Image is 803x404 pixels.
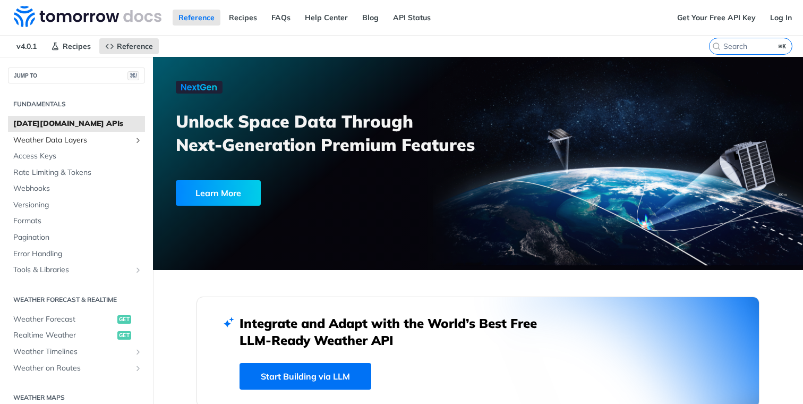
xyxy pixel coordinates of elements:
[8,360,145,376] a: Weather on RoutesShow subpages for Weather on Routes
[8,312,145,327] a: Weather Forecastget
[173,10,220,26] a: Reference
[134,266,142,274] button: Show subpages for Tools & Libraries
[8,246,145,262] a: Error Handling
[13,167,142,178] span: Rate Limiting & Tokens
[117,41,153,51] span: Reference
[134,364,142,373] button: Show subpages for Weather on Routes
[11,38,42,54] span: v4.0.1
[8,262,145,278] a: Tools & LibrariesShow subpages for Tools & Libraries
[13,183,142,194] span: Webhooks
[8,148,145,164] a: Access Keys
[13,330,115,341] span: Realtime Weather
[776,41,789,52] kbd: ⌘K
[134,348,142,356] button: Show subpages for Weather Timelines
[13,249,142,259] span: Error Handling
[13,363,131,374] span: Weather on Routes
[223,10,263,26] a: Recipes
[13,314,115,325] span: Weather Forecast
[8,197,145,213] a: Versioning
[8,213,145,229] a: Formats
[176,180,261,206] div: Learn More
[8,116,145,132] a: [DATE][DOMAIN_NAME] APIs
[13,119,142,129] span: [DATE][DOMAIN_NAME] APIs
[8,393,145,402] h2: Weather Maps
[63,41,91,51] span: Recipes
[176,180,426,206] a: Learn More
[99,38,159,54] a: Reference
[13,216,142,226] span: Formats
[266,10,296,26] a: FAQs
[8,327,145,343] a: Realtime Weatherget
[8,132,145,148] a: Weather Data LayersShow subpages for Weather Data Layers
[240,315,553,349] h2: Integrate and Adapt with the World’s Best Free LLM-Ready Weather API
[8,99,145,109] h2: Fundamentals
[671,10,762,26] a: Get Your Free API Key
[117,331,131,340] span: get
[176,81,223,94] img: NextGen
[45,38,97,54] a: Recipes
[13,347,131,357] span: Weather Timelines
[8,344,145,360] a: Weather TimelinesShow subpages for Weather Timelines
[13,151,142,162] span: Access Keys
[176,110,490,156] h3: Unlock Space Data Through Next-Generation Premium Features
[13,200,142,211] span: Versioning
[14,6,161,27] img: Tomorrow.io Weather API Docs
[8,295,145,305] h2: Weather Forecast & realtime
[764,10,798,26] a: Log In
[8,181,145,197] a: Webhooks
[712,42,721,50] svg: Search
[13,265,131,275] span: Tools & Libraries
[134,136,142,145] button: Show subpages for Weather Data Layers
[13,232,142,243] span: Pagination
[117,315,131,324] span: get
[127,71,139,80] span: ⌘/
[387,10,437,26] a: API Status
[8,230,145,246] a: Pagination
[13,135,131,146] span: Weather Data Layers
[299,10,354,26] a: Help Center
[8,68,145,83] button: JUMP TO⌘/
[356,10,385,26] a: Blog
[8,165,145,181] a: Rate Limiting & Tokens
[240,363,371,390] a: Start Building via LLM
